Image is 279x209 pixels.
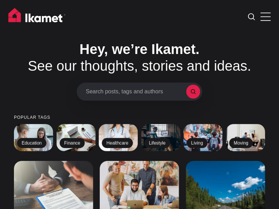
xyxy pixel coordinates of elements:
[229,138,253,148] h2: Moving
[8,8,66,25] img: Ikamet home
[99,124,138,151] a: Healthcare
[141,124,180,151] a: Lifestyle
[144,138,170,148] h2: Lifestyle
[60,138,85,148] h2: Finance
[226,124,265,151] a: Moving
[187,138,208,148] h2: Living
[80,41,199,57] span: Hey, we’re Ikamet.
[86,88,186,95] span: Search posts, tags and authors
[183,124,223,151] a: Living
[14,41,265,74] h1: See our thoughts, stories and ideas.
[56,124,96,151] a: Finance
[17,138,46,148] h2: Education
[14,115,265,120] small: Popular tags
[14,124,53,151] a: Education
[102,138,133,148] h2: Healthcare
